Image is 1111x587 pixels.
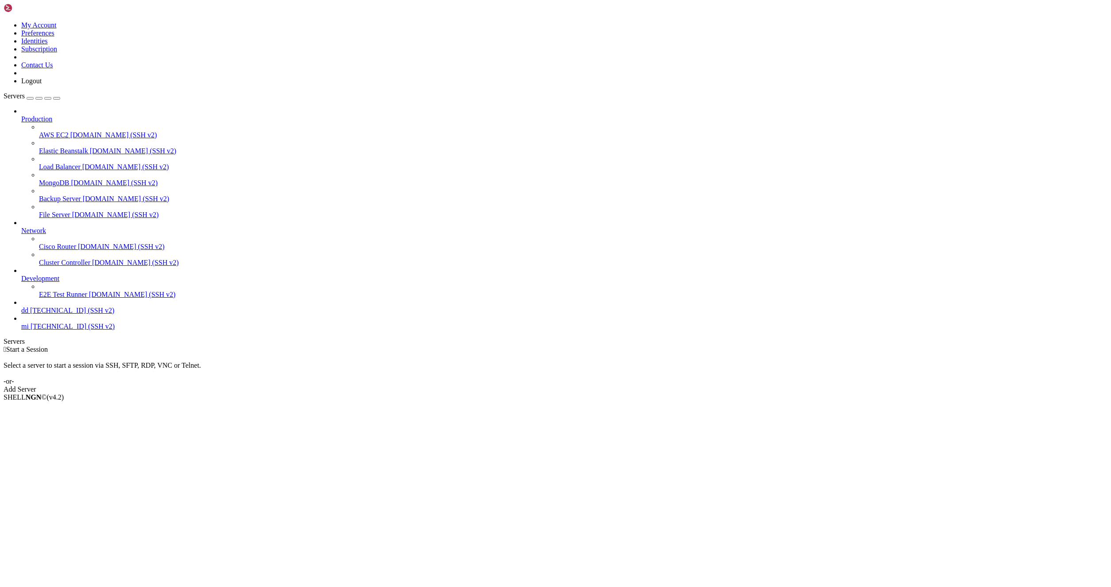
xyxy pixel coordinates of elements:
li: Cluster Controller [DOMAIN_NAME] (SSH v2) [39,251,1107,267]
a: Production [21,115,1107,123]
span: Load Balancer [39,163,81,171]
span: Backup Server [39,195,81,202]
span: E2E Test Runner [39,291,87,298]
span: [TECHNICAL_ID] (SSH v2) [30,307,114,314]
span: [DOMAIN_NAME] (SSH v2) [82,163,169,171]
span: [DOMAIN_NAME] (SSH v2) [70,131,157,139]
img: Shellngn [4,4,54,12]
span: [DOMAIN_NAME] (SSH v2) [90,147,177,155]
a: mi [TECHNICAL_ID] (SSH v2) [21,323,1107,330]
span: [DOMAIN_NAME] (SSH v2) [71,179,158,187]
span: Elastic Beanstalk [39,147,88,155]
li: dd [TECHNICAL_ID] (SSH v2) [21,299,1107,315]
span:  [4,346,6,353]
li: E2E Test Runner [DOMAIN_NAME] (SSH v2) [39,283,1107,299]
span: SHELL © [4,393,64,401]
span: AWS EC2 [39,131,69,139]
a: MongoDB [DOMAIN_NAME] (SSH v2) [39,179,1107,187]
a: Development [21,275,1107,283]
li: Elastic Beanstalk [DOMAIN_NAME] (SSH v2) [39,139,1107,155]
li: Network [21,219,1107,267]
a: File Server [DOMAIN_NAME] (SSH v2) [39,211,1107,219]
span: Development [21,275,59,282]
a: Contact Us [21,61,53,69]
span: [DOMAIN_NAME] (SSH v2) [78,243,165,250]
span: Start a Session [6,346,48,353]
li: Cisco Router [DOMAIN_NAME] (SSH v2) [39,235,1107,251]
a: Backup Server [DOMAIN_NAME] (SSH v2) [39,195,1107,203]
span: 4.2.0 [47,393,64,401]
span: [DOMAIN_NAME] (SSH v2) [83,195,170,202]
div: Servers [4,338,1107,346]
a: Preferences [21,29,54,37]
li: AWS EC2 [DOMAIN_NAME] (SSH v2) [39,123,1107,139]
a: AWS EC2 [DOMAIN_NAME] (SSH v2) [39,131,1107,139]
a: Cisco Router [DOMAIN_NAME] (SSH v2) [39,243,1107,251]
a: Elastic Beanstalk [DOMAIN_NAME] (SSH v2) [39,147,1107,155]
li: MongoDB [DOMAIN_NAME] (SSH v2) [39,171,1107,187]
a: Network [21,227,1107,235]
span: [DOMAIN_NAME] (SSH v2) [92,259,179,266]
a: My Account [21,21,57,29]
a: Load Balancer [DOMAIN_NAME] (SSH v2) [39,163,1107,171]
li: Backup Server [DOMAIN_NAME] (SSH v2) [39,187,1107,203]
span: [DOMAIN_NAME] (SSH v2) [89,291,176,298]
div: Add Server [4,385,1107,393]
li: mi [TECHNICAL_ID] (SSH v2) [21,315,1107,330]
a: Identities [21,37,48,45]
span: [DOMAIN_NAME] (SSH v2) [72,211,159,218]
li: File Server [DOMAIN_NAME] (SSH v2) [39,203,1107,219]
a: dd [TECHNICAL_ID] (SSH v2) [21,307,1107,315]
a: Cluster Controller [DOMAIN_NAME] (SSH v2) [39,259,1107,267]
b: NGN [26,393,42,401]
span: File Server [39,211,70,218]
span: dd [21,307,28,314]
span: Production [21,115,52,123]
li: Development [21,267,1107,299]
span: Cluster Controller [39,259,90,266]
span: Servers [4,92,25,100]
span: Network [21,227,46,234]
div: Select a server to start a session via SSH, SFTP, RDP, VNC or Telnet. -or- [4,354,1107,385]
span: MongoDB [39,179,69,187]
span: [TECHNICAL_ID] (SSH v2) [31,323,115,330]
li: Load Balancer [DOMAIN_NAME] (SSH v2) [39,155,1107,171]
a: Subscription [21,45,57,53]
li: Production [21,107,1107,219]
span: mi [21,323,29,330]
span: Cisco Router [39,243,76,250]
a: E2E Test Runner [DOMAIN_NAME] (SSH v2) [39,291,1107,299]
a: Logout [21,77,42,85]
a: Servers [4,92,60,100]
